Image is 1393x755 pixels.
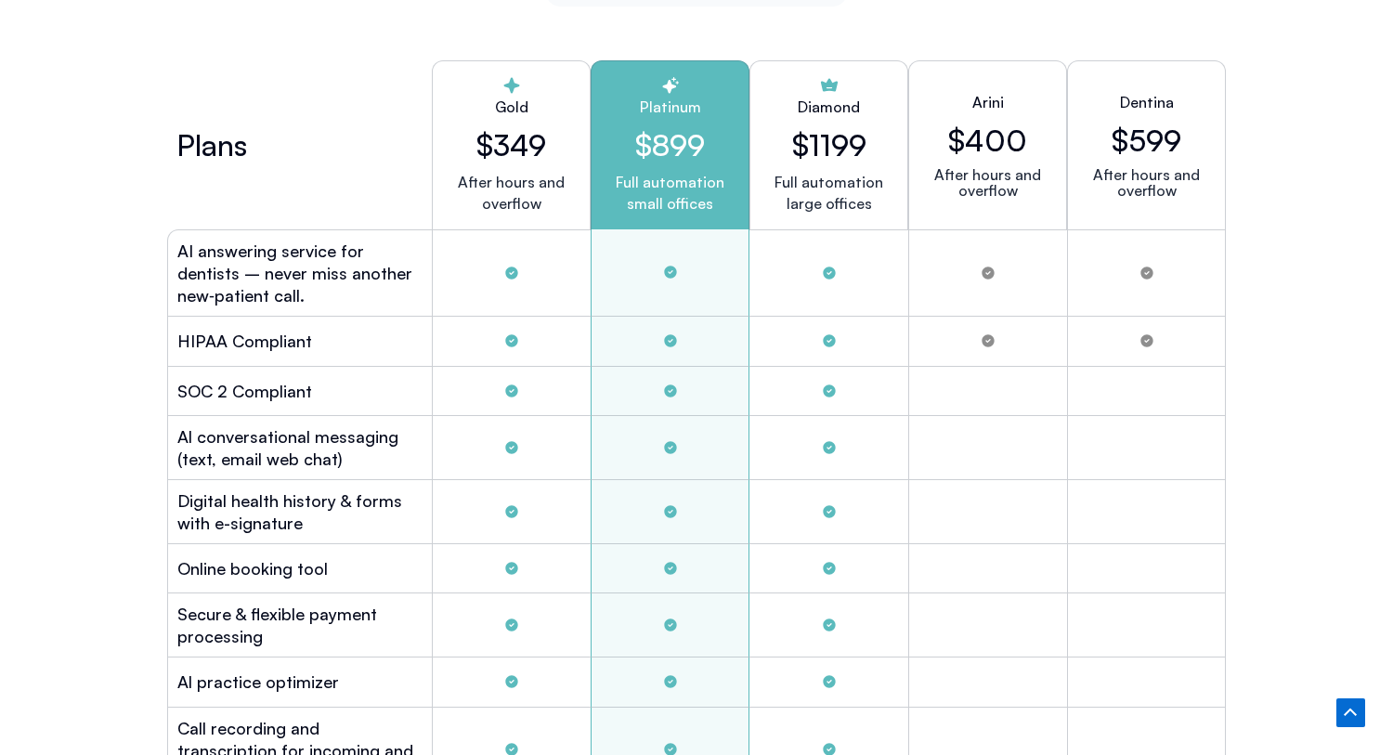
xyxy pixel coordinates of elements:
[177,489,423,534] h2: Digital health history & forms with e-signature
[177,380,312,402] h2: SOC 2 Compliant
[177,330,312,352] h2: HIPAA Compliant
[775,172,883,215] p: Full automation large offices
[448,96,575,118] h2: Gold
[1112,123,1181,158] h2: $599
[1120,91,1174,113] h2: Dentina
[606,96,734,118] h2: Platinum
[177,603,423,647] h2: Secure & flexible payment processing
[177,670,339,693] h2: Al practice optimizer
[798,96,860,118] h2: Diamond
[176,134,247,156] h2: Plans
[177,425,423,470] h2: Al conversational messaging (text, email web chat)
[177,557,328,579] h2: Online booking tool
[924,167,1051,199] p: After hours and overflow
[948,123,1027,158] h2: $400
[448,172,575,215] p: After hours and overflow
[177,240,423,306] h2: AI answering service for dentists – never miss another new‑patient call.
[1083,167,1210,199] p: After hours and overflow
[972,91,1004,113] h2: Arini
[606,127,734,163] h2: $899
[792,127,866,163] h2: $1199
[606,172,734,215] p: Full automation small offices
[448,127,575,163] h2: $349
